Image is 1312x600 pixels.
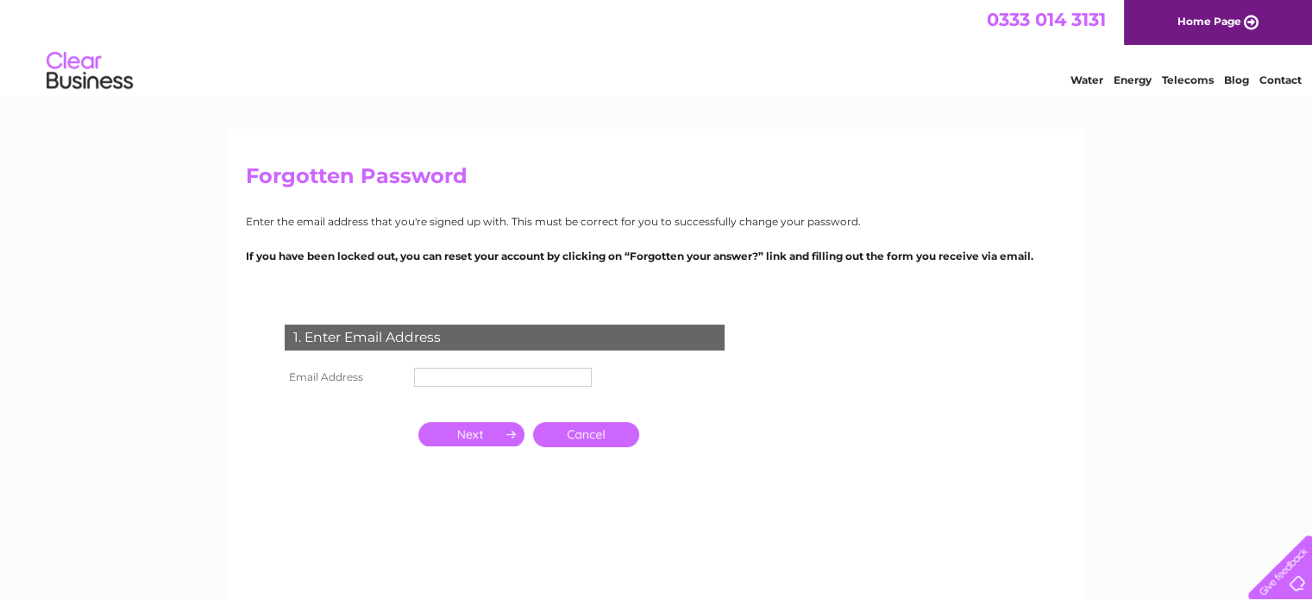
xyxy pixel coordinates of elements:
[249,9,1064,84] div: Clear Business is a trading name of Verastar Limited (registered in [GEOGRAPHIC_DATA] No. 3667643...
[285,325,725,351] div: 1. Enter Email Address
[987,9,1106,30] a: 0333 014 3131
[1259,73,1302,86] a: Contact
[280,363,410,391] th: Email Address
[1114,73,1152,86] a: Energy
[46,45,134,98] img: logo.png
[1162,73,1214,86] a: Telecoms
[533,422,639,447] a: Cancel
[246,213,1067,230] p: Enter the email address that you're signed up with. This must be correct for you to successfully ...
[1224,73,1249,86] a: Blog
[246,164,1067,197] h2: Forgotten Password
[246,248,1067,264] p: If you have been locked out, you can reset your account by clicking on “Forgotten your answer?” l...
[1070,73,1103,86] a: Water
